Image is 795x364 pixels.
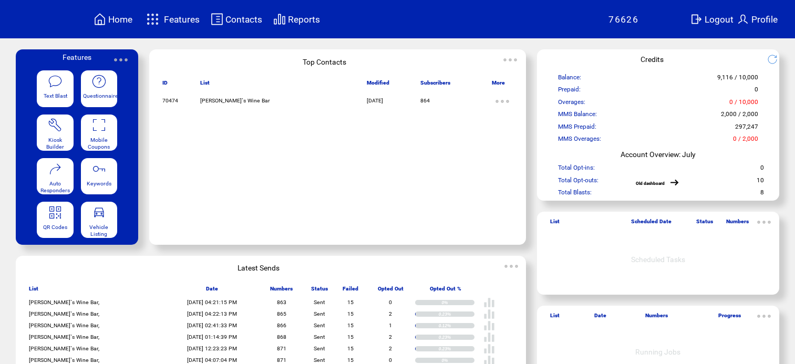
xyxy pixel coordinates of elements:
[636,181,665,186] a: Old dashboard
[753,212,775,233] img: ellypsis.svg
[48,118,63,132] img: tool%201.svg
[760,164,764,176] span: 0
[760,189,764,201] span: 8
[420,79,450,91] span: Subscribers
[735,11,779,27] a: Profile
[46,137,64,150] span: Kiosk Builder
[347,310,354,317] span: 15
[389,334,392,340] span: 2
[29,322,99,329] span: [PERSON_NAME]`s Wine Bar,
[81,115,117,151] a: Mobile Coupons
[550,218,560,230] span: List
[277,334,286,340] span: 868
[48,74,63,89] img: text-blast.svg
[688,11,735,27] a: Logout
[492,79,505,91] span: More
[441,358,474,363] div: 0%
[726,218,749,230] span: Numbers
[378,285,404,297] span: Opted Out
[43,224,67,231] span: QR Codes
[187,345,237,352] span: [DATE] 12:23:23 PM
[347,345,354,352] span: 15
[389,310,392,317] span: 2
[483,320,495,331] img: poll%20-%20white.svg
[238,264,280,272] span: Latest Sends
[558,164,595,176] span: Total Opt-ins:
[91,161,106,176] img: keywords.svg
[311,285,328,297] span: Status
[108,14,132,25] span: Home
[87,180,111,187] span: Keywords
[187,334,237,340] span: [DATE] 01:14:39 PM
[200,97,270,104] span: [PERSON_NAME]`s Wine Bar
[430,285,461,297] span: Opted Out %
[91,118,106,132] img: coupons.svg
[44,92,67,99] span: Text Blast
[37,202,73,238] a: QR Codes
[314,334,325,340] span: Sent
[29,357,99,363] span: [PERSON_NAME]`s Wine Bar,
[420,97,430,104] span: 864
[550,312,560,324] span: List
[631,218,672,230] span: Scheduled Date
[439,311,474,317] div: 0.23%
[211,13,223,26] img: contacts.svg
[558,189,592,201] span: Total Blasts:
[277,357,286,363] span: 871
[347,322,354,329] span: 15
[721,110,758,122] span: 2,000 / 2,000
[492,91,513,112] img: ellypsis.svg
[277,345,286,352] span: 871
[718,312,741,324] span: Progress
[439,335,474,340] div: 0.23%
[483,343,495,355] img: poll%20-%20white.svg
[483,308,495,320] img: poll%20-%20white.svg
[558,123,596,135] span: MMS Prepaid:
[142,9,201,29] a: Features
[314,357,325,363] span: Sent
[273,13,286,26] img: chart.svg
[558,74,581,86] span: Balance:
[367,79,389,91] span: Modified
[729,98,758,110] span: 0 / 10,000
[92,11,134,27] a: Home
[40,180,70,194] span: Auto Responders
[314,299,325,306] span: Sent
[314,322,325,329] span: Sent
[162,79,168,91] span: ID
[735,123,758,135] span: 297,247
[314,345,325,352] span: Sent
[705,14,734,25] span: Logout
[29,310,99,317] span: [PERSON_NAME]`s Wine Bar,
[206,285,218,297] span: Date
[83,92,118,99] span: Questionnaire
[558,98,585,110] span: Overages:
[367,97,383,104] span: [DATE]
[187,299,237,306] span: [DATE] 04:21:15 PM
[755,86,758,98] span: 0
[162,97,178,104] span: 70474
[29,299,99,306] span: [PERSON_NAME]`s Wine Bar,
[696,218,713,230] span: Status
[37,70,73,107] a: Text Blast
[81,70,117,107] a: Questionnaire
[631,255,685,264] span: Scheduled Tasks
[483,331,495,343] img: poll%20-%20white.svg
[48,205,63,220] img: qr.svg
[737,13,749,26] img: profile.svg
[303,58,346,66] span: Top Contacts
[389,345,392,352] span: 2
[483,297,495,308] img: poll%20-%20white.svg
[277,322,286,329] span: 866
[63,53,91,61] span: Features
[209,11,264,27] a: Contacts
[81,158,117,194] a: Keywords
[501,256,522,277] img: ellypsis.svg
[29,334,99,340] span: [PERSON_NAME]`s Wine Bar,
[81,202,117,238] a: Vehicle Listing
[439,323,474,328] div: 0.12%
[441,300,474,305] div: 0%
[225,14,262,25] span: Contacts
[343,285,358,297] span: Failed
[767,54,786,65] img: refresh.png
